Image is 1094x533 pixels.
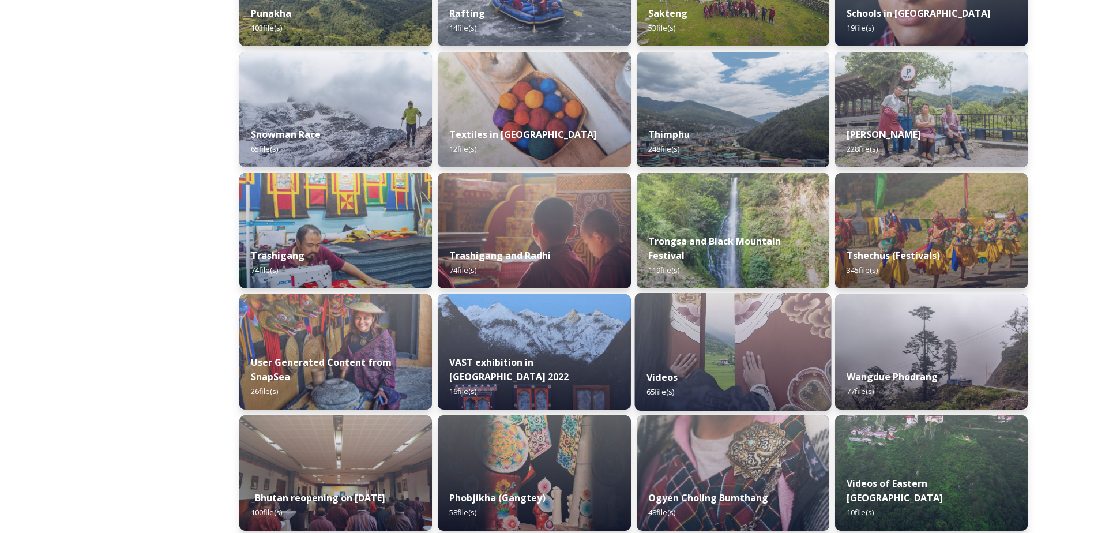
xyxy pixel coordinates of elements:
[251,265,278,275] span: 74 file(s)
[449,386,476,396] span: 16 file(s)
[251,128,321,141] strong: Snowman Race
[251,386,278,396] span: 26 file(s)
[648,491,768,504] strong: Ogyen Choling Bumthang
[648,235,781,262] strong: Trongsa and Black Mountain Festival
[449,249,551,262] strong: Trashigang and Radhi
[835,52,1028,167] img: Trashi%2520Yangtse%2520090723%2520by%2520Amp%2520Sripimanwat-187.jpg
[251,7,291,20] strong: Punakha
[239,52,432,167] img: Snowman%2520Race41.jpg
[449,22,476,33] span: 14 file(s)
[449,265,476,275] span: 74 file(s)
[648,7,687,20] strong: Sakteng
[847,7,991,20] strong: Schools in [GEOGRAPHIC_DATA]
[239,415,432,531] img: DSC00319.jpg
[634,293,831,411] img: Textile.jpg
[648,144,679,154] span: 248 file(s)
[251,491,385,504] strong: _Bhutan reopening on [DATE]
[239,294,432,410] img: 0FDA4458-C9AB-4E2F-82A6-9DC136F7AE71.jpeg
[835,173,1028,288] img: Dechenphu%2520Festival14.jpg
[251,22,282,33] span: 103 file(s)
[847,144,878,154] span: 228 file(s)
[449,128,597,141] strong: Textiles in [GEOGRAPHIC_DATA]
[438,415,630,531] img: Phobjika%2520by%2520Matt%2520Dutile2.jpg
[438,173,630,288] img: Trashigang%2520and%2520Rangjung%2520060723%2520by%2520Amp%2520Sripimanwat-32.jpg
[239,173,432,288] img: Trashigang%2520and%2520Rangjung%2520060723%2520by%2520Amp%2520Sripimanwat-66.jpg
[847,370,938,383] strong: Wangdue Phodrang
[847,507,874,517] span: 10 file(s)
[648,507,675,517] span: 48 file(s)
[835,415,1028,531] img: East%2520Bhutan%2520-%2520Khoma%25204K%2520Color%2520Graded.jpg
[449,507,476,517] span: 58 file(s)
[646,371,678,384] strong: Videos
[251,356,392,383] strong: User Generated Content from SnapSea
[449,7,485,20] strong: Rafting
[847,249,940,262] strong: Tshechus (Festivals)
[847,128,921,141] strong: [PERSON_NAME]
[847,386,874,396] span: 77 file(s)
[637,52,829,167] img: Thimphu%2520190723%2520by%2520Amp%2520Sripimanwat-43.jpg
[847,22,874,33] span: 19 file(s)
[637,415,829,531] img: Ogyen%2520Choling%2520by%2520Matt%2520Dutile5.jpg
[637,173,829,288] img: 2022-10-01%252018.12.56.jpg
[835,294,1028,410] img: 2022-10-01%252016.15.46.jpg
[646,386,674,397] span: 65 file(s)
[449,144,476,154] span: 12 file(s)
[648,22,675,33] span: 53 file(s)
[847,265,878,275] span: 345 file(s)
[251,249,304,262] strong: Trashigang
[648,265,679,275] span: 119 file(s)
[449,356,569,383] strong: VAST exhibition in [GEOGRAPHIC_DATA] 2022
[648,128,690,141] strong: Thimphu
[449,491,546,504] strong: Phobjikha (Gangtey)
[438,294,630,410] img: VAST%2520Bhutan%2520art%2520exhibition%2520in%2520Brussels3.jpg
[847,477,943,504] strong: Videos of Eastern [GEOGRAPHIC_DATA]
[438,52,630,167] img: _SCH9806.jpg
[251,144,278,154] span: 65 file(s)
[251,507,282,517] span: 100 file(s)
